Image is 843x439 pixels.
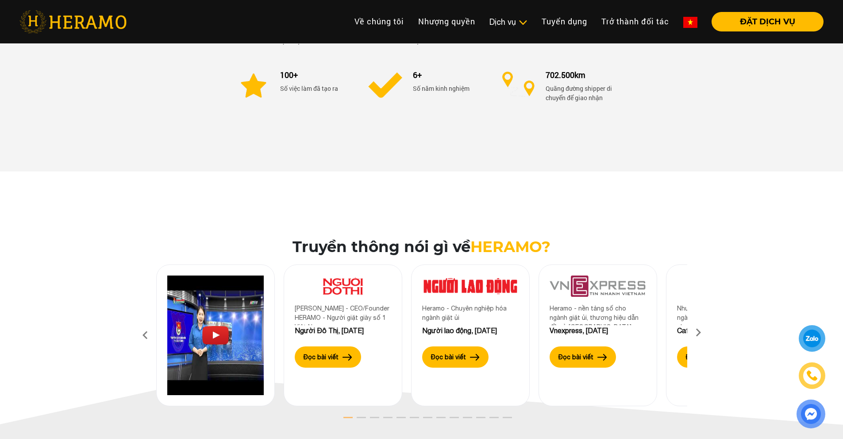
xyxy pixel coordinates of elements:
button: ĐẶT DỊCH VỤ [712,12,824,31]
img: Play Video [202,326,229,345]
img: subToggleIcon [518,18,527,27]
img: arrow [470,354,480,360]
div: Heramo - nền tảng số cho ngành giặt ủi, thương hiệu dẫn đầu ở [GEOGRAPHIC_DATA] [550,304,646,325]
img: Số năm kinh nghiệm [360,70,413,101]
h4: 100+ [280,70,338,80]
img: vn-flag.png [683,17,697,28]
h2: Truyền thông nói gì về [7,238,836,256]
img: 10.png [422,276,519,297]
p: Số năm kinh nghiệm [413,84,470,93]
button: 12 [484,416,493,424]
img: 9.png [550,276,646,297]
a: ĐẶT DỊCH VỤ [704,18,824,26]
button: 13 [497,416,506,424]
label: Đọc bài viết [431,353,466,362]
h4: 6+ [413,70,470,80]
a: Trở thành đối tác [594,12,676,31]
div: [PERSON_NAME] - CEO/Founder HERAMO - Người giặt giày số 1 Việt Nam [295,304,391,325]
div: Nhượng quyền thương hiệu ngành "giặt ủi" - hướng đi mới cho nhà đầu tư [677,304,774,325]
button: 5 [391,416,400,424]
div: Vnexpress, [DATE] [550,325,646,336]
button: 2 [351,416,360,424]
img: 11.png [295,276,391,297]
a: Nhượng quyền [411,12,482,31]
img: arrow [597,354,607,360]
a: Tuyển dụng [535,12,594,31]
a: Về chúng tôi [347,12,411,31]
label: Đọc bài viết [686,353,721,362]
button: 7 [417,416,426,424]
img: Quãng đường Shipper đã di chuyển để giao nhận [493,70,546,101]
div: Người lao động, [DATE] [422,325,519,336]
button: 10 [457,416,466,424]
div: Người Đô Thị, [DATE] [295,325,391,336]
img: heramo-logo.png [19,10,127,33]
div: CafeF, [DATE] [677,325,774,336]
a: phone-icon [799,363,825,388]
img: arrow [343,354,352,360]
button: 4 [377,416,386,424]
img: Heramo introduction video [167,276,264,395]
span: HERAMO? [470,237,550,256]
button: 3 [364,416,373,424]
button: 6 [404,416,413,424]
button: 9 [444,416,453,424]
div: Dịch vụ [489,16,527,28]
label: Đọc bài viết [304,353,339,362]
button: 11 [470,416,479,424]
button: 1 [338,416,346,424]
img: 3.png [677,276,774,297]
p: Số việc làm đã tạo ra [280,84,338,93]
img: phone-icon [806,369,818,382]
label: Đọc bài viết [558,353,593,362]
h4: 702.500km [546,70,616,80]
button: 8 [431,416,439,424]
p: Quãng đường shipper di chuyển để giao nhận [546,84,616,102]
img: Số việc làm đã tạo ra [227,70,280,101]
div: Heramo - Chuyên nghiệp hóa ngành giặt ủi [422,304,519,325]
